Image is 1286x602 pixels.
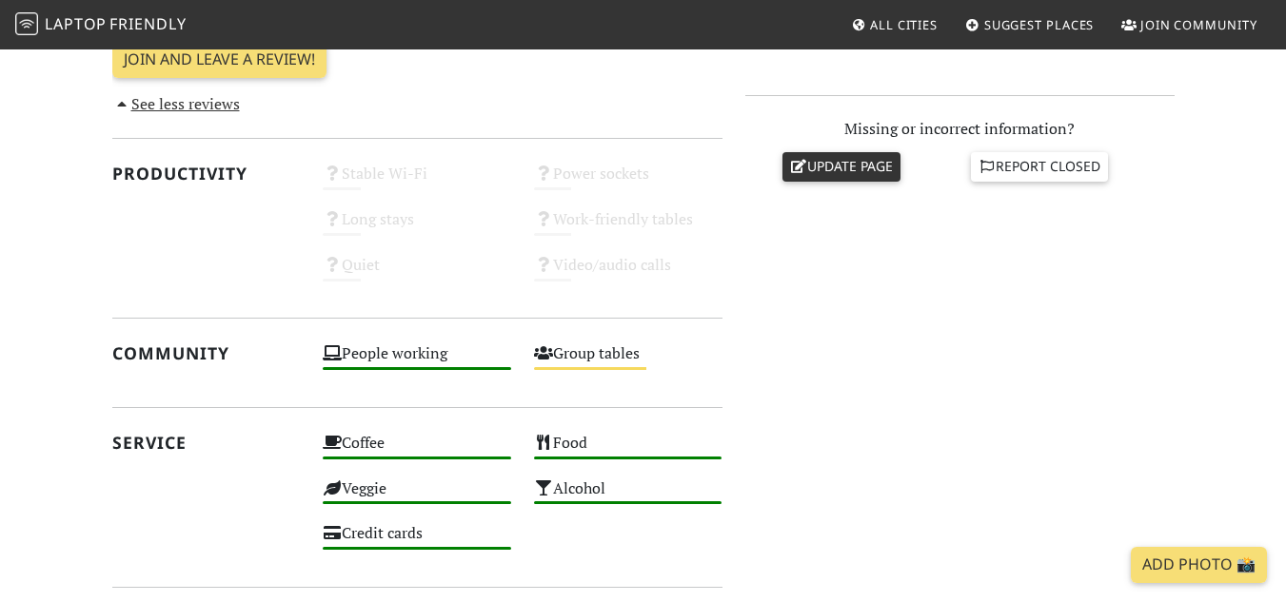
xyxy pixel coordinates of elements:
[1140,16,1257,33] span: Join Community
[311,251,523,297] div: Quiet
[15,12,38,35] img: LaptopFriendly
[311,205,523,251] div: Long stays
[311,340,523,385] div: People working
[112,93,240,114] a: See less reviews
[311,160,523,205] div: Stable Wi-Fi
[311,429,523,475] div: Coffee
[311,519,523,565] div: Credit cards
[523,160,734,205] div: Power sockets
[523,251,734,297] div: Video/audio calls
[523,429,734,475] div: Food
[958,8,1102,42] a: Suggest Places
[112,164,301,184] h2: Productivity
[112,42,326,78] a: Join and leave a review!
[311,475,523,520] div: Veggie
[112,433,301,453] h2: Service
[984,16,1095,33] span: Suggest Places
[45,13,107,34] span: Laptop
[870,16,938,33] span: All Cities
[1131,547,1267,583] a: Add Photo 📸
[15,9,187,42] a: LaptopFriendly LaptopFriendly
[112,343,301,363] h2: Community
[523,340,734,385] div: Group tables
[109,13,186,34] span: Friendly
[745,117,1175,142] p: Missing or incorrect information?
[1114,8,1265,42] a: Join Community
[523,205,734,251] div: Work-friendly tables
[782,152,900,181] a: Update page
[523,475,734,520] div: Alcohol
[971,152,1108,181] a: Report closed
[843,8,945,42] a: All Cities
